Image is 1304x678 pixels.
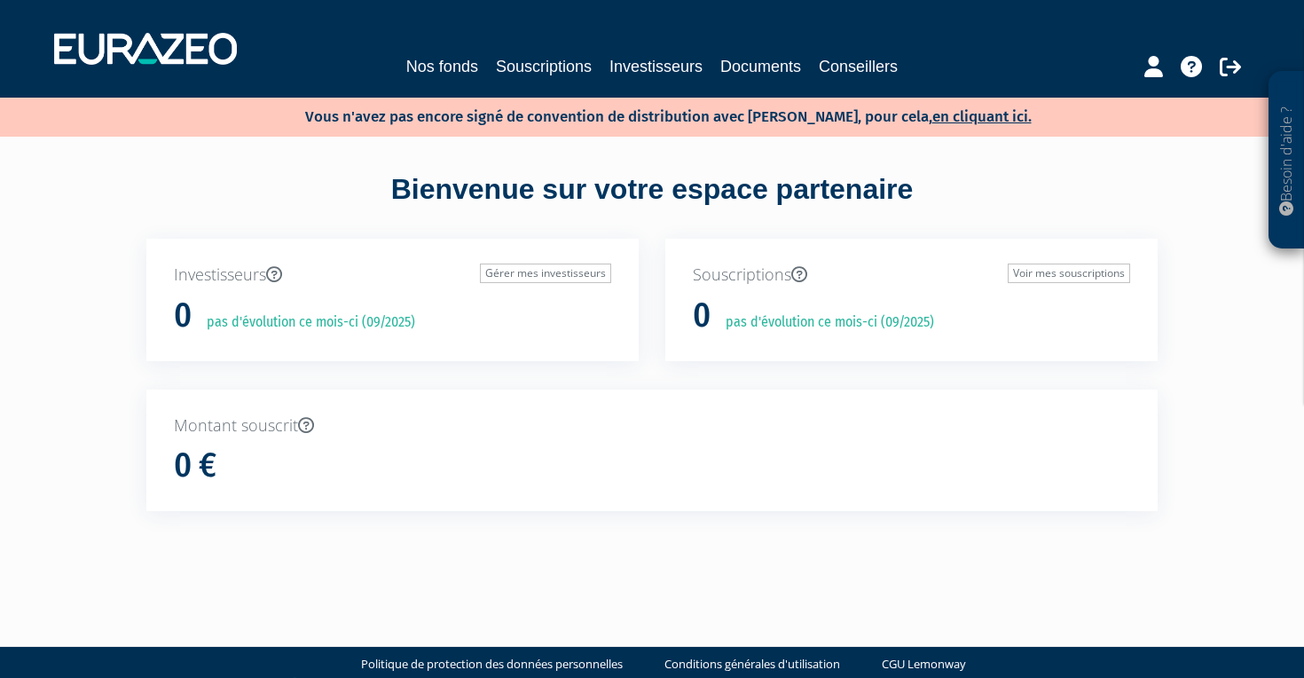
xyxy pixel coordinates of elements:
[819,54,898,79] a: Conseillers
[54,33,237,65] img: 1732889491-logotype_eurazeo_blanc_rvb.png
[174,447,216,485] h1: 0 €
[496,54,592,79] a: Souscriptions
[174,414,1130,438] p: Montant souscrit
[693,264,1130,287] p: Souscriptions
[609,54,703,79] a: Investisseurs
[174,264,611,287] p: Investisseurs
[480,264,611,283] a: Gérer mes investisseurs
[664,656,840,673] a: Conditions générales d'utilisation
[720,54,801,79] a: Documents
[254,102,1032,128] p: Vous n'avez pas encore signé de convention de distribution avec [PERSON_NAME], pour cela,
[406,54,478,79] a: Nos fonds
[932,107,1032,126] a: en cliquant ici.
[133,169,1171,239] div: Bienvenue sur votre espace partenaire
[1277,81,1297,240] p: Besoin d'aide ?
[693,297,711,335] h1: 0
[361,656,623,673] a: Politique de protection des données personnelles
[713,312,934,333] p: pas d'évolution ce mois-ci (09/2025)
[882,656,966,673] a: CGU Lemonway
[174,297,192,335] h1: 0
[194,312,415,333] p: pas d'évolution ce mois-ci (09/2025)
[1008,264,1130,283] a: Voir mes souscriptions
